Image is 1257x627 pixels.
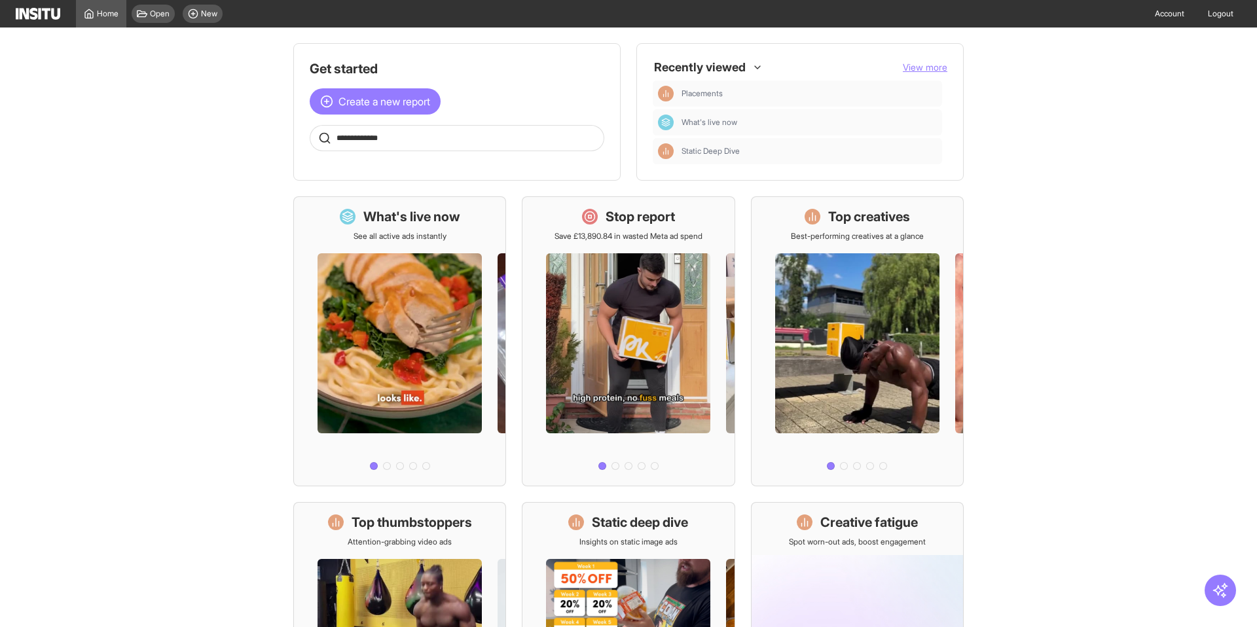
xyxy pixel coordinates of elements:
[658,143,674,159] div: Insights
[828,207,910,226] h1: Top creatives
[682,146,740,156] span: Static Deep Dive
[150,9,170,19] span: Open
[310,88,441,115] button: Create a new report
[352,513,472,531] h1: Top thumbstoppers
[579,537,678,547] p: Insights on static image ads
[606,207,675,226] h1: Stop report
[682,146,937,156] span: Static Deep Dive
[791,231,924,242] p: Best-performing creatives at a glance
[201,9,217,19] span: New
[354,231,446,242] p: See all active ads instantly
[751,196,964,486] a: Top creativesBest-performing creatives at a glance
[682,88,723,99] span: Placements
[97,9,118,19] span: Home
[363,207,460,226] h1: What's live now
[682,117,737,128] span: What's live now
[310,60,604,78] h1: Get started
[658,115,674,130] div: Dashboard
[338,94,430,109] span: Create a new report
[293,196,506,486] a: What's live nowSee all active ads instantly
[903,61,947,74] button: View more
[348,537,452,547] p: Attention-grabbing video ads
[522,196,735,486] a: Stop reportSave £13,890.84 in wasted Meta ad spend
[16,8,60,20] img: Logo
[658,86,674,101] div: Insights
[682,117,937,128] span: What's live now
[682,88,937,99] span: Placements
[903,62,947,73] span: View more
[592,513,688,531] h1: Static deep dive
[555,231,702,242] p: Save £13,890.84 in wasted Meta ad spend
